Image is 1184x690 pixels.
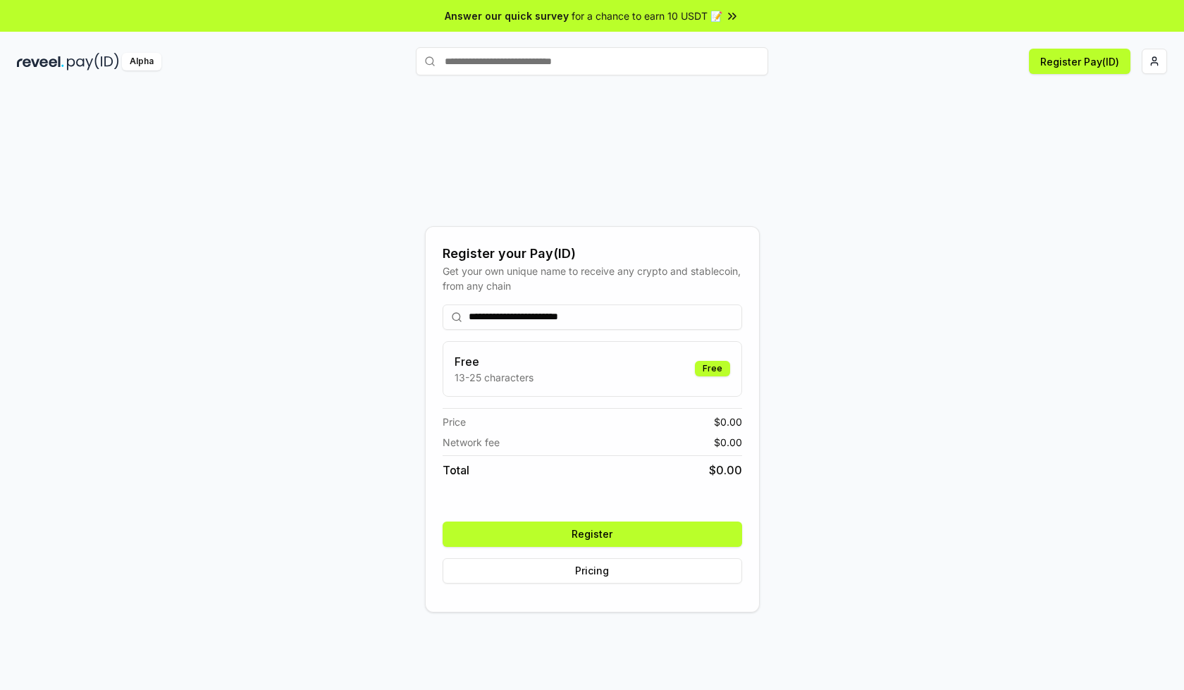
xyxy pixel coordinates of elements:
span: Network fee [443,435,500,450]
span: Total [443,462,469,479]
span: $ 0.00 [709,462,742,479]
span: Price [443,414,466,429]
button: Pricing [443,558,742,584]
button: Register [443,522,742,547]
img: pay_id [67,53,119,70]
div: Free [695,361,730,376]
h3: Free [455,353,534,370]
span: $ 0.00 [714,414,742,429]
div: Register your Pay(ID) [443,244,742,264]
span: Answer our quick survey [445,8,569,23]
div: Get your own unique name to receive any crypto and stablecoin, from any chain [443,264,742,293]
button: Register Pay(ID) [1029,49,1130,74]
span: for a chance to earn 10 USDT 📝 [572,8,722,23]
span: $ 0.00 [714,435,742,450]
div: Alpha [122,53,161,70]
p: 13-25 characters [455,370,534,385]
img: reveel_dark [17,53,64,70]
